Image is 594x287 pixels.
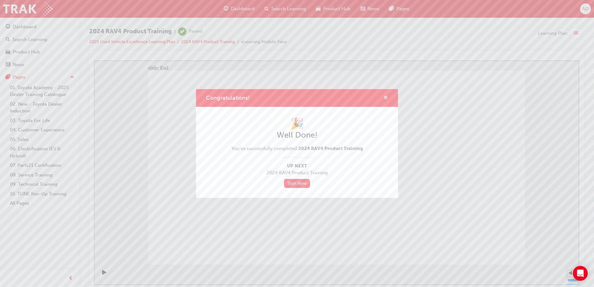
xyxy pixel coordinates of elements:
[573,266,588,281] div: Open Intercom Messenger
[3,204,14,224] div: playback controls
[298,146,363,151] span: 2024 RAV4 Product Training
[469,204,482,224] div: misc controls
[231,169,363,176] span: 2024 RAV4 Product Training
[231,117,363,130] h1: 🎉
[473,217,513,222] input: volume
[231,145,363,152] span: You've successfully completed
[196,89,398,198] div: Congratulations!
[206,94,250,101] span: Congratulations!
[231,130,363,140] h2: Well Done!
[231,162,363,170] span: Up Next
[3,209,14,220] button: Play (Ctrl+Alt+P)
[473,209,482,216] button: Mute (Ctrl+Alt+M)
[383,95,388,101] span: cross-icon
[383,94,388,102] button: cross-icon
[284,179,310,188] a: Start Now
